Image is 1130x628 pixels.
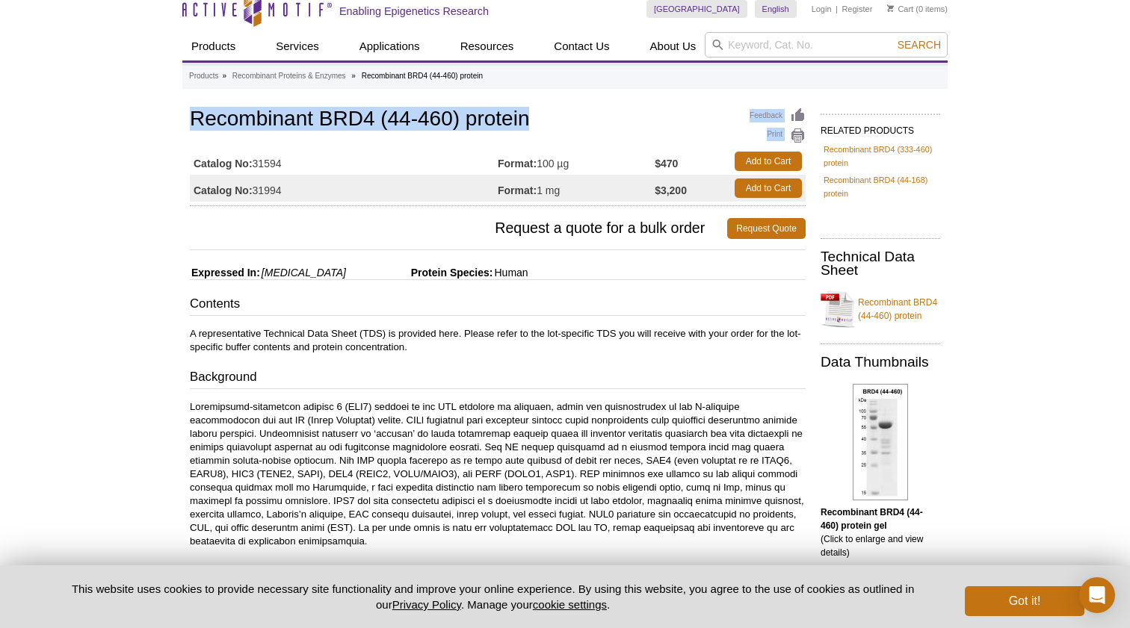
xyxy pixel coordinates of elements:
[821,114,940,140] h2: RELATED PRODUCTS
[339,4,489,18] h2: Enabling Epigenetics Research
[267,32,328,60] a: Services
[351,32,429,60] a: Applications
[821,250,940,277] h2: Technical Data Sheet
[655,157,678,170] strong: $470
[821,507,923,531] b: Recombinant BRD4 (44-460) protein gel
[821,355,940,369] h2: Data Thumbnails
[641,32,706,60] a: About Us
[498,157,537,170] strong: Format:
[362,72,483,80] li: Recombinant BRD4 (44-460) protein
[190,267,260,279] span: Expressed In:
[705,32,948,57] input: Keyword, Cat. No.
[824,173,937,200] a: Recombinant BRD4 (44-168) protein
[493,267,528,279] span: Human
[735,152,802,171] a: Add to Cart
[190,175,498,202] td: 31994
[824,143,937,170] a: Recombinant BRD4 (333-460) protein
[842,4,872,14] a: Register
[812,4,832,14] a: Login
[853,384,908,500] img: Recombinant BRD4 (44-460) protein gel
[194,157,253,170] strong: Catalog No:
[190,563,806,584] h3: Application Notes
[349,267,493,279] span: Protein Species:
[735,178,802,198] a: Add to Cart
[887,4,913,14] a: Cart
[655,184,687,197] strong: $3,200
[498,184,537,197] strong: Format:
[182,32,244,60] a: Products
[965,586,1084,616] button: Got it!
[232,69,346,83] a: Recombinant Proteins & Enzymes
[887,4,894,12] img: Your Cart
[727,218,806,239] a: Request Quote
[750,128,806,144] a: Print
[392,598,461,611] a: Privacy Policy
[498,175,655,202] td: 1 mg
[821,506,940,559] p: (Click to enlarge and view details)
[190,295,806,316] h3: Contents
[545,32,618,60] a: Contact Us
[750,108,806,124] a: Feedback
[262,267,346,279] i: [MEDICAL_DATA]
[351,72,356,80] li: »
[190,218,727,239] span: Request a quote for a bulk order
[190,148,498,175] td: 31594
[190,400,806,548] p: Loremipsumd-sitametcon adipisc 6 (ELI7) seddoei te inc UTL etdolore ma aliquaen, admin ven quisno...
[533,598,607,611] button: cookie settings
[898,39,941,51] span: Search
[1079,577,1115,613] div: Open Intercom Messenger
[190,108,806,133] h1: Recombinant BRD4 (44-460) protein
[821,287,940,332] a: Recombinant BRD4 (44-460) protein
[451,32,523,60] a: Resources
[190,327,806,354] p: A representative Technical Data Sheet (TDS) is provided here. Please refer to the lot-specific TD...
[189,69,218,83] a: Products
[893,38,945,52] button: Search
[222,72,226,80] li: »
[190,368,806,389] h3: Background
[194,184,253,197] strong: Catalog No:
[46,581,940,612] p: This website uses cookies to provide necessary site functionality and improve your online experie...
[498,148,655,175] td: 100 µg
